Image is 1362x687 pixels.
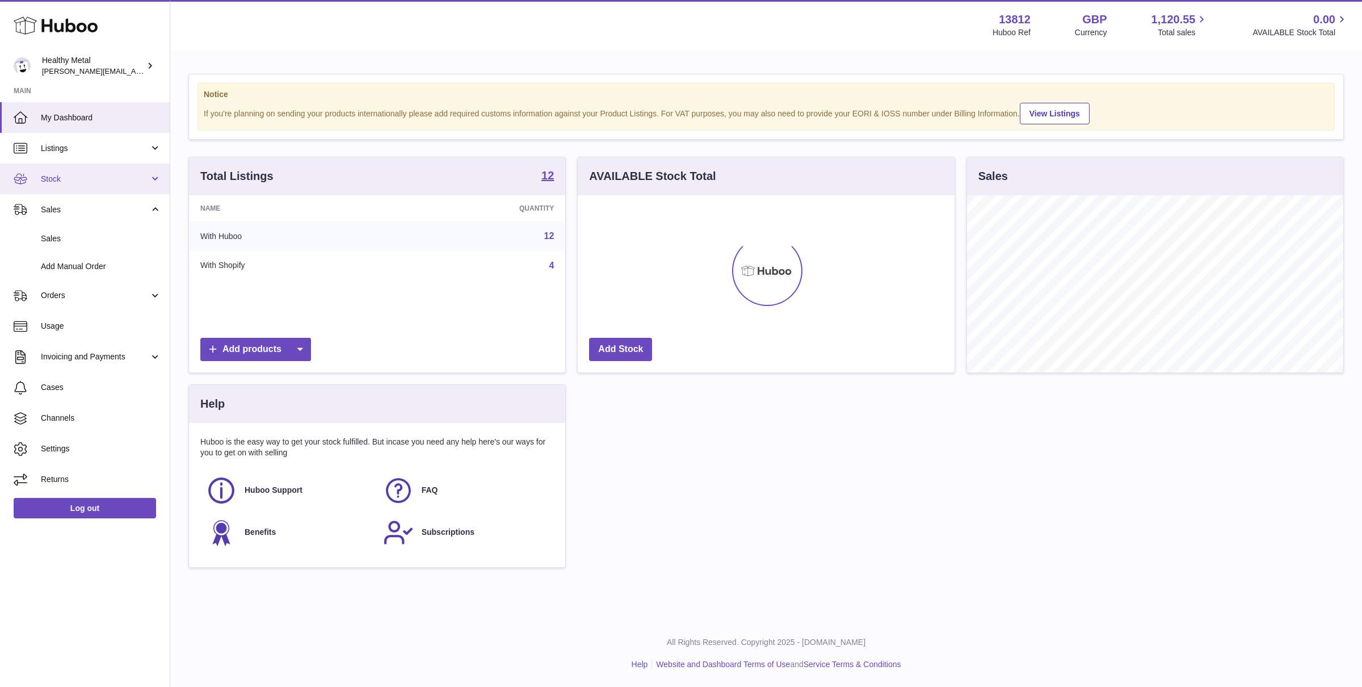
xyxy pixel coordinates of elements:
[422,527,474,538] span: Subscriptions
[41,233,161,244] span: Sales
[189,195,392,221] th: Name
[41,112,161,123] span: My Dashboard
[422,485,438,496] span: FAQ
[200,338,311,361] a: Add products
[41,290,149,301] span: Orders
[632,660,648,669] a: Help
[589,169,716,184] h3: AVAILABLE Stock Total
[1075,27,1107,38] div: Currency
[541,170,554,181] strong: 12
[392,195,566,221] th: Quantity
[200,437,554,458] p: Huboo is the easy way to get your stock fulfilled. But incase you need any help here's our ways f...
[200,169,274,184] h3: Total Listings
[41,474,161,485] span: Returns
[41,204,149,215] span: Sales
[42,66,228,76] span: [PERSON_NAME][EMAIL_ADDRESS][DOMAIN_NAME]
[1252,27,1348,38] span: AVAILABLE Stock Total
[14,57,31,74] img: jose@healthy-metal.com
[999,12,1031,27] strong: 13812
[1020,103,1090,124] a: View Listings
[42,55,144,77] div: Healthy Metal
[549,261,554,270] a: 4
[245,527,276,538] span: Benefits
[179,637,1353,648] p: All Rights Reserved. Copyright 2025 - [DOMAIN_NAME]
[41,261,161,272] span: Add Manual Order
[206,475,372,506] a: Huboo Support
[14,498,156,518] a: Log out
[978,169,1008,184] h3: Sales
[41,351,149,362] span: Invoicing and Payments
[1151,12,1209,38] a: 1,120.55 Total sales
[652,659,901,670] li: and
[245,485,302,496] span: Huboo Support
[589,338,652,361] a: Add Stock
[541,170,554,183] a: 12
[41,443,161,454] span: Settings
[189,221,392,251] td: With Huboo
[1082,12,1107,27] strong: GBP
[41,382,161,393] span: Cases
[1252,12,1348,38] a: 0.00 AVAILABLE Stock Total
[383,517,549,548] a: Subscriptions
[993,27,1031,38] div: Huboo Ref
[1158,27,1208,38] span: Total sales
[41,143,149,154] span: Listings
[41,413,161,424] span: Channels
[204,101,1329,124] div: If you're planning on sending your products internationally please add required customs informati...
[544,231,554,241] a: 12
[189,251,392,280] td: With Shopify
[804,660,901,669] a: Service Terms & Conditions
[1313,12,1335,27] span: 0.00
[200,396,225,412] h3: Help
[656,660,790,669] a: Website and Dashboard Terms of Use
[206,517,372,548] a: Benefits
[1151,12,1196,27] span: 1,120.55
[204,89,1329,100] strong: Notice
[41,174,149,185] span: Stock
[383,475,549,506] a: FAQ
[41,321,161,332] span: Usage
